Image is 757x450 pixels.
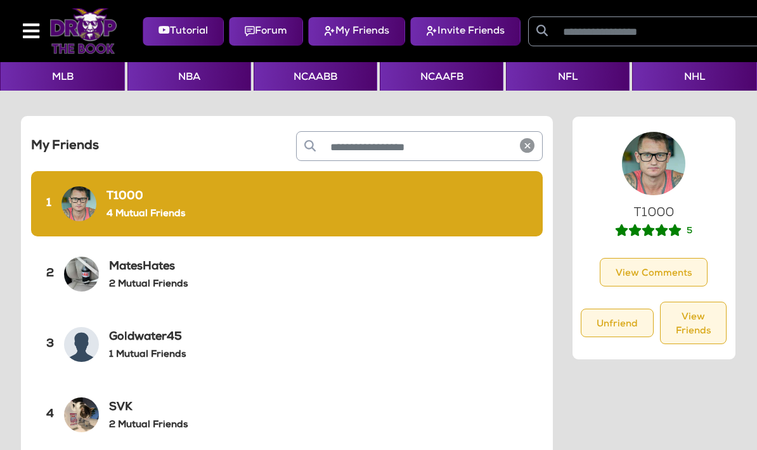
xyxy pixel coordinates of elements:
h5: T1000 [588,205,721,221]
h5: My Friends [31,139,189,154]
img: Profile Image [61,186,96,221]
h6: 1 [46,197,51,211]
img: Profile Image [64,327,99,362]
button: NCAABB [254,62,377,91]
h6: 4 Mutual Friends [107,209,185,220]
h6: Goldwater45 [109,331,186,345]
button: NHL [632,62,757,91]
h6: SVK [109,401,188,415]
img: Profile Picture [622,132,685,195]
button: My Friends [308,17,405,46]
button: View Friends [660,302,727,344]
h6: 2 Mutual Friends [109,279,188,290]
img: Profile Image [64,257,99,292]
h6: 2 [46,267,54,281]
button: NFL [506,62,630,91]
h6: 1 Mutual Friends [109,349,186,361]
label: 5 [687,226,692,238]
h6: 3 [46,338,54,352]
img: Logo [49,8,117,54]
button: Invite Friends [410,17,521,46]
button: NBA [127,62,251,91]
h6: 4 [46,408,54,422]
h6: 2 Mutual Friends [109,420,188,431]
h6: MatesHates [109,260,188,274]
h6: T1000 [107,190,185,204]
button: Forum [229,17,303,46]
button: Unfriend [581,309,654,337]
button: NCAAFB [380,62,503,91]
img: Profile Image [64,397,99,432]
button: View Comments [600,258,708,286]
button: Tutorial [143,17,224,46]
